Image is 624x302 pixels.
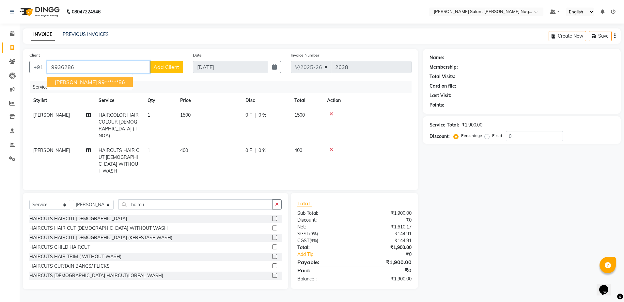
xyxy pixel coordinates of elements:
div: ₹0 [354,217,416,224]
span: 9% [310,231,317,236]
th: Stylist [29,93,95,108]
div: Discount: [292,217,354,224]
div: Name: [429,54,444,61]
div: HAIRCUTS CHILD HAIRCUT [29,244,90,251]
input: Search by Name/Mobile/Email/Code [47,61,150,73]
th: Service [95,93,144,108]
span: [PERSON_NAME] [55,79,97,85]
label: Fixed [492,133,502,139]
div: Last Visit: [429,92,451,99]
div: Card on file: [429,83,456,90]
th: Total [290,93,323,108]
div: HAIRCUTS [DEMOGRAPHIC_DATA] HAIRCUT(LOREAL WASH) [29,272,163,279]
label: Invoice Number [291,52,319,58]
div: Service Total: [429,122,459,128]
div: HAIRCUTS HAIR CUT [DEMOGRAPHIC_DATA] WITHOUT WASH [29,225,168,232]
div: ₹1,900.00 [354,244,416,251]
div: ₹144.91 [354,237,416,244]
th: Price [176,93,242,108]
span: 1 [148,112,150,118]
div: ₹0 [365,251,417,258]
div: ₹1,610.17 [354,224,416,230]
div: Total Visits: [429,73,455,80]
a: Add Tip [292,251,365,258]
div: HAIRCUTS HAIRCUT [DEMOGRAPHIC_DATA] [29,215,127,222]
span: 0 F [245,112,252,119]
span: 400 [180,147,188,153]
span: 1500 [294,112,305,118]
div: ₹1,900.00 [462,122,482,128]
div: Total: [292,244,354,251]
button: Save [589,31,612,41]
div: ₹1,900.00 [354,210,416,217]
span: 0 F [245,147,252,154]
span: [PERSON_NAME] [33,112,70,118]
b: 08047224946 [72,3,101,21]
th: Action [323,93,412,108]
div: Membership: [429,64,458,71]
div: Sub Total: [292,210,354,217]
span: 0 % [258,147,266,154]
a: PREVIOUS INVOICES [63,31,109,37]
span: 9% [311,238,317,243]
label: Date [193,52,202,58]
span: Add Client [153,64,179,70]
div: ( ) [292,237,354,244]
div: Payable: [292,258,354,266]
iframe: chat widget [597,276,617,295]
label: Percentage [461,133,482,139]
span: 0 % [258,112,266,119]
a: INVOICE [31,29,55,41]
div: ₹0 [354,266,416,274]
div: ₹1,900.00 [354,276,416,282]
span: Total [297,200,312,207]
span: HAIRCOLOR HAIR COLOUR [DEMOGRAPHIC_DATA] ( INOA) [99,112,139,139]
div: HAIRCUTS HAIRCUT [DEMOGRAPHIC_DATA] (KERESTASE WASH) [29,234,172,241]
img: logo [17,3,61,21]
th: Qty [144,93,176,108]
div: Paid: [292,266,354,274]
label: Client [29,52,40,58]
div: ( ) [292,230,354,237]
div: Discount: [429,133,450,140]
button: Add Client [149,61,183,73]
input: Search or Scan [118,199,273,210]
span: | [255,147,256,154]
button: Create New [549,31,586,41]
button: +91 [29,61,48,73]
div: HAIRCUTS CURTAIN BANGS/ FLICKS [29,263,110,270]
div: HAIRCUTS HAIR TRIM ( WITHOUT WASH) [29,253,121,260]
span: | [255,112,256,119]
div: ₹144.91 [354,230,416,237]
th: Disc [242,93,290,108]
span: 400 [294,147,302,153]
span: SGST [297,231,309,237]
span: 1 [148,147,150,153]
div: Points: [429,102,444,109]
div: Net: [292,224,354,230]
div: Balance : [292,276,354,282]
span: 1500 [180,112,191,118]
div: Services [30,81,416,93]
span: HAIRCUTS HAIR CUT [DEMOGRAPHIC_DATA] WITHOUT WASH [99,147,139,174]
span: [PERSON_NAME] [33,147,70,153]
span: CGST [297,238,309,243]
div: ₹1,900.00 [354,258,416,266]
